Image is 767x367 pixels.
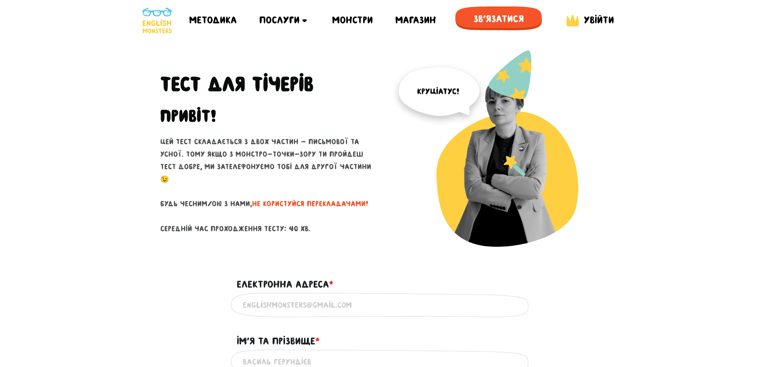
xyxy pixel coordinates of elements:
[455,6,542,34] a: Зв'язатися
[142,8,172,33] img: English Monsters
[390,50,607,267] img: English Monsters test
[564,13,581,28] img: English Monsters login
[160,136,378,235] p: Цей тест складається з двох частин - письмової та усної. Тому якщо з монстро-точки-зору ти пройде...
[160,106,216,126] h2: Привіт!
[237,277,333,292] label: Електронна адреса
[455,6,542,31] span: Зв'язатися
[584,15,614,25] span: Увійти
[237,334,320,349] label: Ім'я та прізвище
[252,200,368,208] span: не користуйся перекладачами!
[243,296,525,314] input: englishmonsters@gmail.com
[160,72,378,96] h1: Тест для тічерів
